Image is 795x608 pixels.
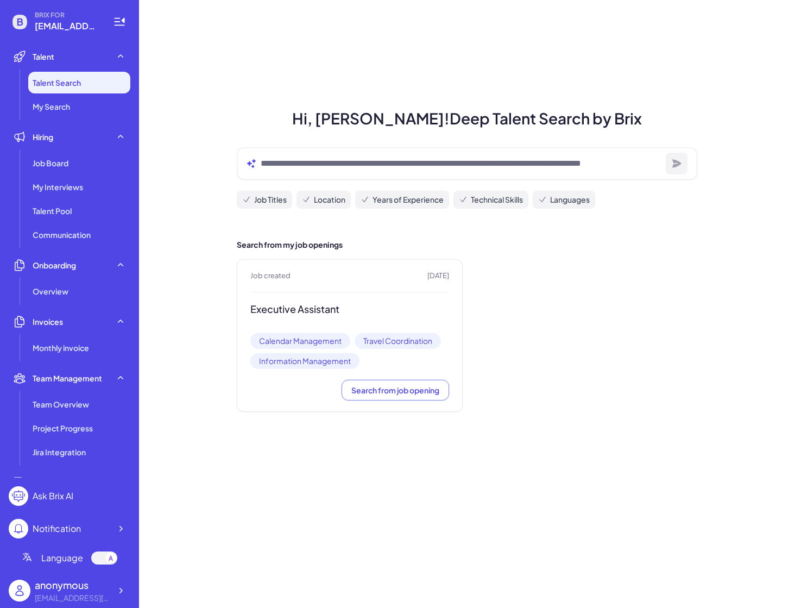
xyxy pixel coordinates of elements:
span: Languages [550,194,590,205]
span: Communication [33,229,91,240]
span: Search from job opening [351,385,439,395]
img: user_logo.png [9,580,30,601]
span: Location [314,194,345,205]
span: Job Board [33,158,68,168]
span: [DATE] [427,271,449,281]
span: Job Titles [254,194,287,205]
span: Calendar Management [250,333,350,349]
span: mzheng@himcap.com [35,20,100,33]
span: BRIX FOR [35,11,100,20]
span: My Interviews [33,181,83,192]
button: Search from job opening [342,380,449,400]
span: Invoices [33,316,63,327]
span: Hiring [33,131,53,142]
span: Talent [33,51,54,62]
div: anonymous [35,578,111,592]
span: Job created [250,271,291,281]
h1: Hi, [PERSON_NAME]! Deep Talent Search by Brix [224,107,710,130]
span: Language [41,551,83,565]
span: Onboarding [33,260,76,271]
span: Talent Pool [33,205,72,216]
span: Team Management [33,373,102,384]
span: Jira Integration [33,447,86,457]
div: Notification [33,522,81,535]
span: Team Overview [33,399,89,410]
span: My Search [33,101,70,112]
span: Information Management [250,353,359,369]
span: Project Progress [33,423,93,434]
span: Enterprise Settings [33,477,102,488]
span: Talent Search [33,77,81,88]
span: Years of Experience [373,194,444,205]
h2: Search from my job openings [237,239,697,250]
span: Travel Coordination [355,333,441,349]
div: mzheng@himcap.com [35,592,111,604]
h3: Executive Assistant [250,303,449,316]
div: Ask Brix AI [33,490,73,503]
span: Technical Skills [471,194,523,205]
span: Monthly invoice [33,342,89,353]
span: Overview [33,286,68,297]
